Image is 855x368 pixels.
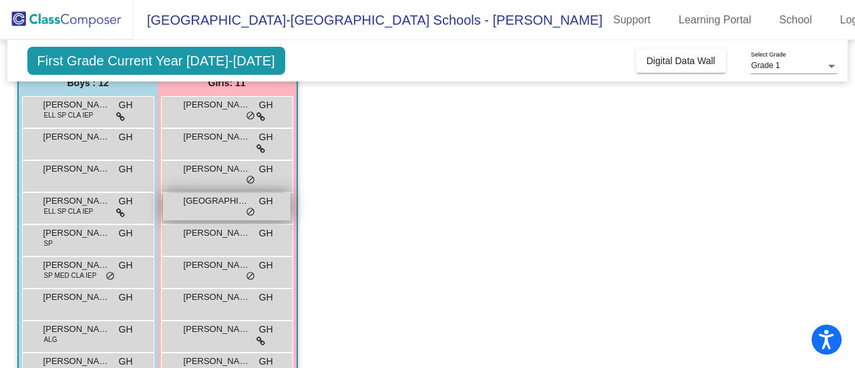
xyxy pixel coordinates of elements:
[259,291,273,305] span: GH
[184,226,250,240] span: [PERSON_NAME]
[119,258,133,272] span: GH
[751,61,780,70] span: Grade 1
[246,175,255,186] span: do_not_disturb_alt
[134,9,603,31] span: [GEOGRAPHIC_DATA]-[GEOGRAPHIC_DATA] Schools - [PERSON_NAME]
[43,162,110,176] span: [PERSON_NAME]
[19,69,158,96] div: Boys : 12
[44,206,94,216] span: ELL SP CLA IEP
[43,258,110,272] span: [PERSON_NAME]
[43,226,110,240] span: [PERSON_NAME][GEOGRAPHIC_DATA]
[43,355,110,368] span: [PERSON_NAME]
[184,162,250,176] span: [PERSON_NAME]
[184,194,250,208] span: [GEOGRAPHIC_DATA][PERSON_NAME]
[43,194,110,208] span: [PERSON_NAME]
[119,130,133,144] span: GH
[246,207,255,218] span: do_not_disturb_alt
[636,49,726,73] button: Digital Data Wall
[647,55,715,66] span: Digital Data Wall
[246,111,255,122] span: do_not_disturb_alt
[259,162,273,176] span: GH
[259,194,273,208] span: GH
[43,98,110,112] span: [PERSON_NAME]
[259,226,273,240] span: GH
[259,98,273,112] span: GH
[184,258,250,272] span: [PERSON_NAME]
[246,271,255,282] span: do_not_disturb_alt
[119,226,133,240] span: GH
[158,69,297,96] div: Girls: 11
[44,270,97,281] span: SP MED CLA IEP
[603,9,661,31] a: Support
[769,9,823,31] a: School
[119,323,133,337] span: GH
[27,47,285,75] span: First Grade Current Year [DATE]-[DATE]
[44,238,53,248] span: SP
[44,335,57,345] span: ALG
[44,110,94,120] span: ELL SP CLA IEP
[668,9,762,31] a: Learning Portal
[184,355,250,368] span: [PERSON_NAME]
[43,130,110,144] span: [PERSON_NAME]
[184,291,250,304] span: [PERSON_NAME]
[259,258,273,272] span: GH
[119,162,133,176] span: GH
[184,130,250,144] span: [PERSON_NAME]
[43,291,110,304] span: [PERSON_NAME]
[259,130,273,144] span: GH
[119,98,133,112] span: GH
[106,271,115,282] span: do_not_disturb_alt
[119,194,133,208] span: GH
[43,323,110,336] span: [PERSON_NAME]
[184,98,250,112] span: [PERSON_NAME]
[119,291,133,305] span: GH
[184,323,250,336] span: [PERSON_NAME]
[259,323,273,337] span: GH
